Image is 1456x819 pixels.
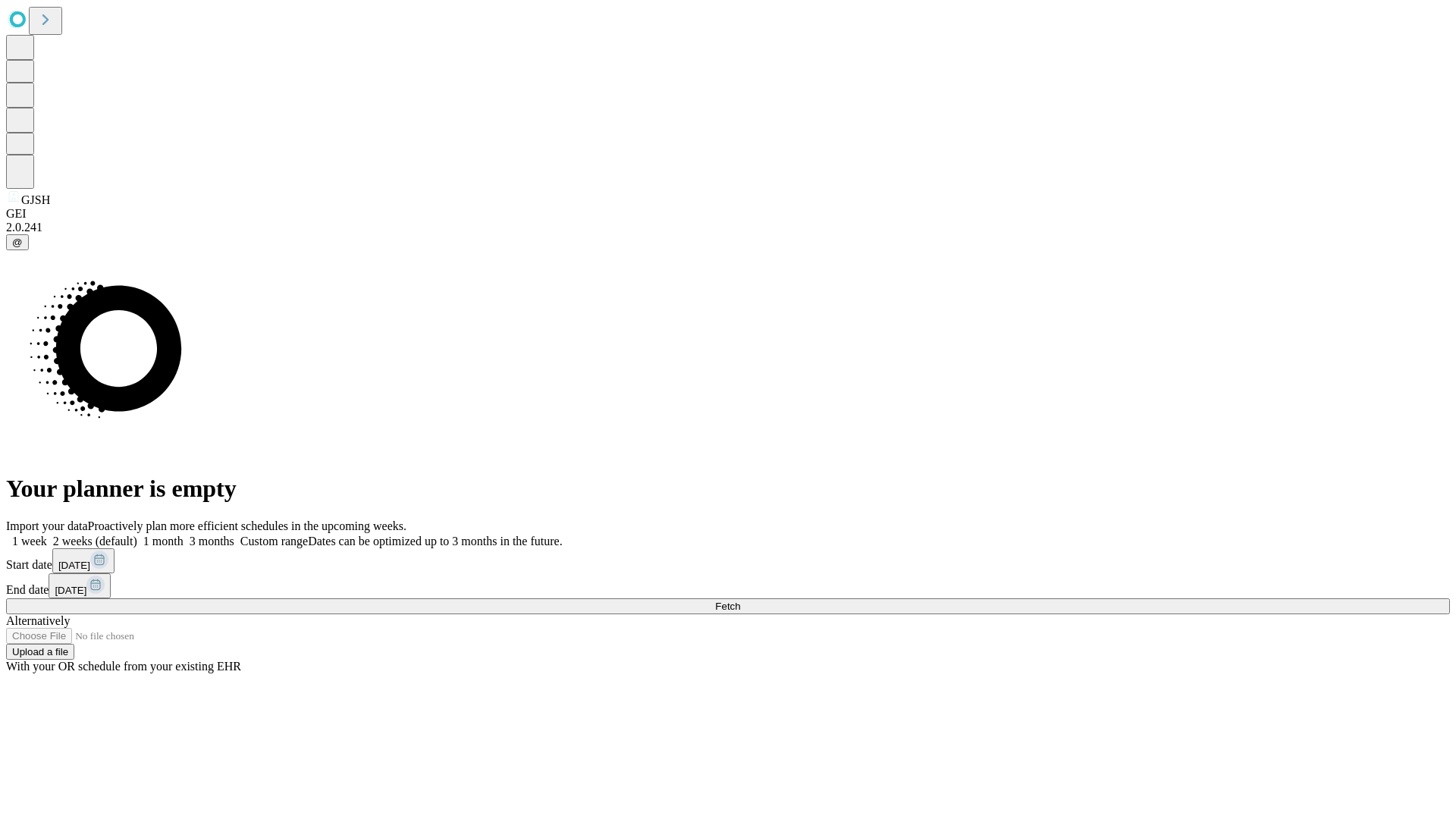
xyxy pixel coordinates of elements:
button: Fetch [6,598,1450,614]
span: Alternatively [6,614,70,627]
div: End date [6,573,1450,598]
span: 3 months [190,535,234,548]
span: 1 month [143,535,184,548]
span: With your OR schedule from your existing EHR [6,660,241,673]
h1: Your planner is empty [6,475,1450,503]
span: Proactively plan more efficient schedules in the upcoming weeks. [88,519,406,532]
button: [DATE] [49,573,111,598]
span: 2 weeks (default) [53,535,137,548]
button: @ [6,234,29,250]
button: Upload a file [6,644,74,660]
span: Custom range [240,535,308,548]
button: [DATE] [52,548,115,573]
span: Dates can be optimized up to 3 months in the future. [308,535,562,548]
span: Fetch [715,601,740,612]
div: Start date [6,548,1450,573]
div: 2.0.241 [6,221,1450,234]
div: GEI [6,207,1450,221]
span: [DATE] [58,560,90,571]
span: [DATE] [55,585,86,596]
span: Import your data [6,519,88,532]
span: GJSH [21,193,50,206]
span: 1 week [12,535,47,548]
span: @ [12,237,23,248]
